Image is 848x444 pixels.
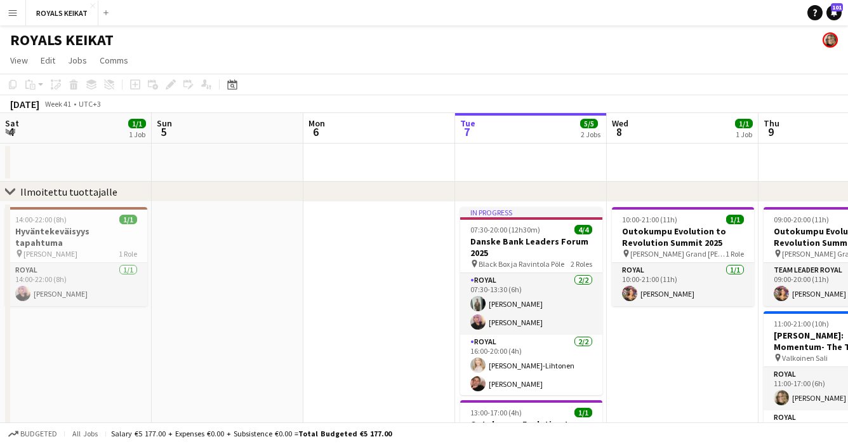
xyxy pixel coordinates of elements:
[26,1,98,25] button: ROYALS KEIKAT
[831,3,843,11] span: 101
[5,225,147,248] h3: Hyväntekeväisyys tapahtuma
[622,215,677,224] span: 10:00-21:00 (11h)
[823,32,838,48] app-user-avatar: Pauliina Aalto
[470,225,540,234] span: 07:30-20:00 (12h30m)
[574,225,592,234] span: 4/4
[581,130,600,139] div: 2 Jobs
[298,429,392,438] span: Total Budgeted €5 177.00
[119,215,137,224] span: 1/1
[460,419,602,441] h3: Outokumpu Evolution to Revolution Summit 2025
[610,124,628,139] span: 8
[571,259,592,269] span: 2 Roles
[308,118,325,129] span: Mon
[70,429,100,438] span: All jobs
[826,5,842,20] a: 101
[479,259,564,269] span: Black Box ja Ravintola Pöle
[128,119,146,128] span: 1/1
[15,215,67,224] span: 14:00-22:00 (8h)
[774,319,829,328] span: 11:00-21:00 (10h)
[630,249,725,259] span: [PERSON_NAME] Grand [PERSON_NAME][GEOGRAPHIC_DATA][PERSON_NAME], [PERSON_NAME]
[111,429,392,438] div: Salary €5 177.00 + Expenses €0.00 + Subsistence €0.00 =
[460,207,602,217] div: In progress
[155,124,172,139] span: 5
[79,99,101,109] div: UTC+3
[5,207,147,306] app-job-card: 14:00-22:00 (8h)1/1Hyväntekeväisyys tapahtuma [PERSON_NAME]1 RoleRoyal1/114:00-22:00 (8h)[PERSON_...
[580,119,598,128] span: 5/5
[460,207,602,395] app-job-card: In progress07:30-20:00 (12h30m)4/4Danske Bank Leaders Forum 2025 Black Box ja Ravintola Pöle2 Rol...
[3,124,19,139] span: 4
[41,55,55,66] span: Edit
[10,98,39,111] div: [DATE]
[119,249,137,259] span: 1 Role
[129,130,145,139] div: 1 Job
[458,124,475,139] span: 7
[20,185,117,198] div: Ilmoitettu tuottajalle
[725,249,744,259] span: 1 Role
[23,249,77,259] span: [PERSON_NAME]
[782,353,828,363] span: Valkoinen Sali
[460,273,602,335] app-card-role: Royal2/207:30-13:30 (6h)[PERSON_NAME][PERSON_NAME]
[20,429,57,438] span: Budgeted
[460,236,602,259] h3: Danske Bank Leaders Forum 2025
[5,118,19,129] span: Sat
[5,52,33,69] a: View
[68,55,87,66] span: Jobs
[612,118,628,129] span: Wed
[612,207,754,306] app-job-card: 10:00-21:00 (11h)1/1Outokumpu Evolution to Revolution Summit 2025 [PERSON_NAME] Grand [PERSON_NAM...
[470,408,522,417] span: 13:00-17:00 (4h)
[460,118,475,129] span: Tue
[95,52,133,69] a: Comms
[63,52,92,69] a: Jobs
[5,263,147,306] app-card-role: Royal1/114:00-22:00 (8h)[PERSON_NAME]
[574,408,592,417] span: 1/1
[157,118,172,129] span: Sun
[764,118,779,129] span: Thu
[460,335,602,396] app-card-role: Royal2/216:00-20:00 (4h)[PERSON_NAME]-Lihtonen[PERSON_NAME]
[307,124,325,139] span: 6
[774,215,829,224] span: 09:00-20:00 (11h)
[6,427,59,441] button: Budgeted
[10,30,114,50] h1: ROYALS KEIKAT
[10,55,28,66] span: View
[42,99,74,109] span: Week 41
[612,225,754,248] h3: Outokumpu Evolution to Revolution Summit 2025
[612,263,754,306] app-card-role: Royal1/110:00-21:00 (11h)[PERSON_NAME]
[726,215,744,224] span: 1/1
[762,124,779,139] span: 9
[36,52,60,69] a: Edit
[100,55,128,66] span: Comms
[736,130,752,139] div: 1 Job
[735,119,753,128] span: 1/1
